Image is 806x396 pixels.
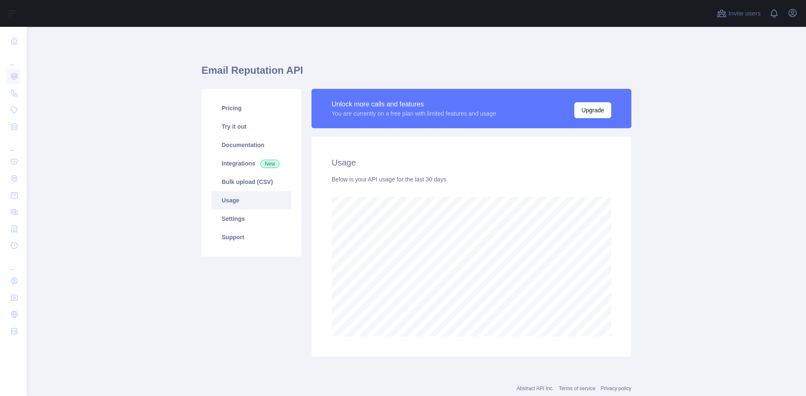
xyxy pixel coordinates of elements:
div: Unlock more calls and features [332,99,496,109]
a: Support [212,228,291,246]
div: ... [7,50,20,67]
a: Integrations New [212,154,291,173]
button: Upgrade [574,102,611,118]
h1: Email Reputation API [201,64,631,84]
button: Invite users [715,7,762,20]
div: Below is your API usage for the last 30 days [332,175,611,184]
a: Terms of service [559,386,595,391]
h2: Usage [332,157,611,168]
a: Pricing [212,99,291,117]
a: Try it out [212,117,291,136]
div: You are currently on a free plan with limited features and usage [332,109,496,118]
div: ... [7,136,20,153]
a: Bulk upload (CSV) [212,173,291,191]
a: Settings [212,210,291,228]
span: Invite users [728,9,761,18]
span: New [260,160,280,168]
a: Privacy policy [601,386,631,391]
a: Usage [212,191,291,210]
div: ... [7,255,20,272]
a: Abstract API Inc. [517,386,554,391]
a: Documentation [212,136,291,154]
